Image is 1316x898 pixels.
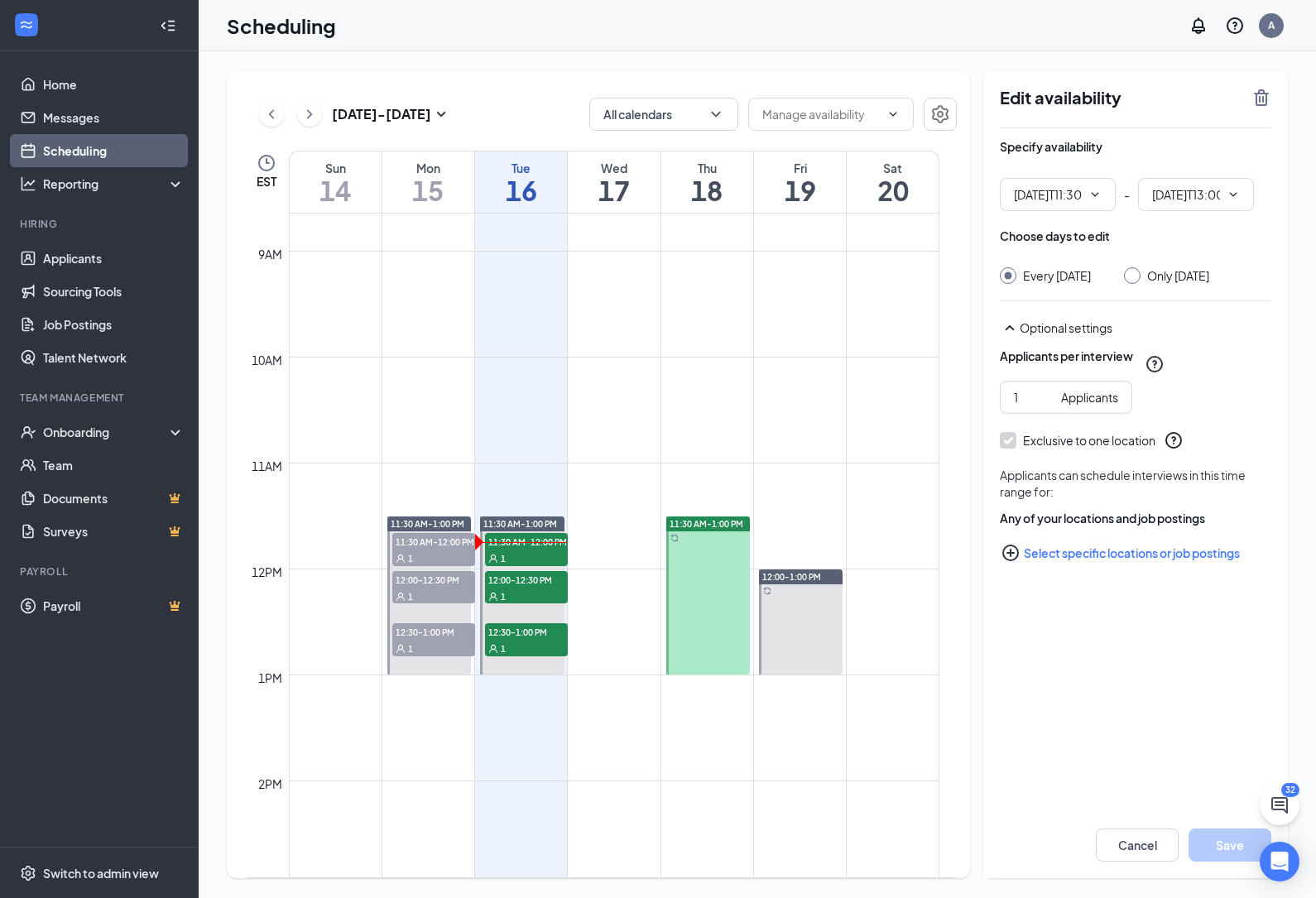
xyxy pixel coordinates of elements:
[257,173,276,190] span: EST
[475,160,567,176] div: Tue
[754,160,846,176] div: Fri
[485,623,568,640] span: 12:30-1:00 PM
[255,775,286,793] div: 2pm
[924,98,957,131] button: Settings
[43,449,185,482] a: Team
[847,151,939,213] a: September 20, 2025
[762,105,880,123] input: Manage availability
[589,98,738,131] button: All calendarsChevronDown
[1001,543,1021,563] svg: PlusCircle
[255,669,286,687] div: 1pm
[43,424,171,440] div: Onboarding
[670,518,743,530] span: 11:30 AM-1:00 PM
[248,457,286,475] div: 11am
[392,533,475,550] span: 11:30 AM-12:00 PM
[332,105,431,123] h3: [DATE] - [DATE]
[290,176,382,204] h1: 14
[1000,318,1271,338] div: Optional settings
[501,591,506,603] span: 1
[886,108,900,121] svg: ChevronDown
[1000,88,1242,108] h2: Edit availability
[670,534,679,542] svg: Sync
[763,587,771,595] svg: Sync
[290,160,382,176] div: Sun
[1147,267,1209,284] div: Only [DATE]
[847,176,939,204] h1: 20
[762,571,821,583] span: 12:00-1:00 PM
[391,518,464,530] span: 11:30 AM-1:00 PM
[1268,18,1275,32] div: A
[1000,318,1020,338] svg: SmallChevronUp
[1260,785,1299,825] button: ChatActive
[43,341,185,374] a: Talent Network
[301,104,318,124] svg: ChevronRight
[43,482,185,515] a: DocumentsCrown
[1225,16,1245,36] svg: QuestionInfo
[255,245,286,263] div: 9am
[408,591,413,603] span: 1
[1270,795,1290,815] svg: ChatActive
[1088,188,1102,201] svg: ChevronDown
[1260,842,1299,881] div: Open Intercom Messenger
[1281,783,1299,797] div: 32
[1000,467,1271,500] div: Applicants can schedule interviews in this time range for:
[396,554,406,564] svg: User
[661,160,753,176] div: Thu
[43,101,185,134] a: Messages
[1189,828,1271,862] button: Save
[1023,432,1155,449] div: Exclusive to one location
[754,176,846,204] h1: 19
[1164,430,1184,450] svg: QuestionInfo
[248,351,286,369] div: 10am
[1000,536,1271,569] button: Select specific locations or job postingsPlusCircle
[1096,828,1179,862] button: Cancel
[1020,319,1271,336] div: Optional settings
[568,176,660,204] h1: 17
[392,623,475,640] span: 12:30-1:00 PM
[754,151,846,213] a: September 19, 2025
[1000,348,1133,364] div: Applicants per interview
[1000,138,1102,155] div: Specify availability
[160,17,176,34] svg: Collapse
[488,644,498,654] svg: User
[483,518,557,530] span: 11:30 AM-1:00 PM
[1000,178,1271,211] div: -
[43,175,185,192] div: Reporting
[20,175,36,192] svg: Analysis
[568,160,660,176] div: Wed
[488,554,498,564] svg: User
[392,571,475,588] span: 12:00-12:30 PM
[475,151,567,213] a: September 16, 2025
[382,176,474,204] h1: 15
[1000,510,1271,526] div: Any of your locations and job postings
[18,17,35,33] svg: WorkstreamLogo
[227,12,336,40] h1: Scheduling
[1189,16,1208,36] svg: Notifications
[382,160,474,176] div: Mon
[661,176,753,204] h1: 18
[20,564,181,579] div: Payroll
[43,275,185,308] a: Sourcing Tools
[485,571,568,588] span: 12:00-12:30 PM
[20,424,36,440] svg: UserCheck
[431,104,451,124] svg: SmallChevronDown
[43,134,185,167] a: Scheduling
[396,592,406,602] svg: User
[568,151,660,213] a: September 17, 2025
[43,242,185,275] a: Applicants
[43,308,185,341] a: Job Postings
[20,391,181,405] div: Team Management
[20,865,36,881] svg: Settings
[1023,267,1091,284] div: Every [DATE]
[396,644,406,654] svg: User
[43,865,159,881] div: Switch to admin view
[43,68,185,101] a: Home
[1145,354,1165,374] svg: QuestionInfo
[20,217,181,231] div: Hiring
[263,104,280,124] svg: ChevronLeft
[1061,388,1118,406] div: Applicants
[257,153,276,173] svg: Clock
[408,643,413,655] span: 1
[488,592,498,602] svg: User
